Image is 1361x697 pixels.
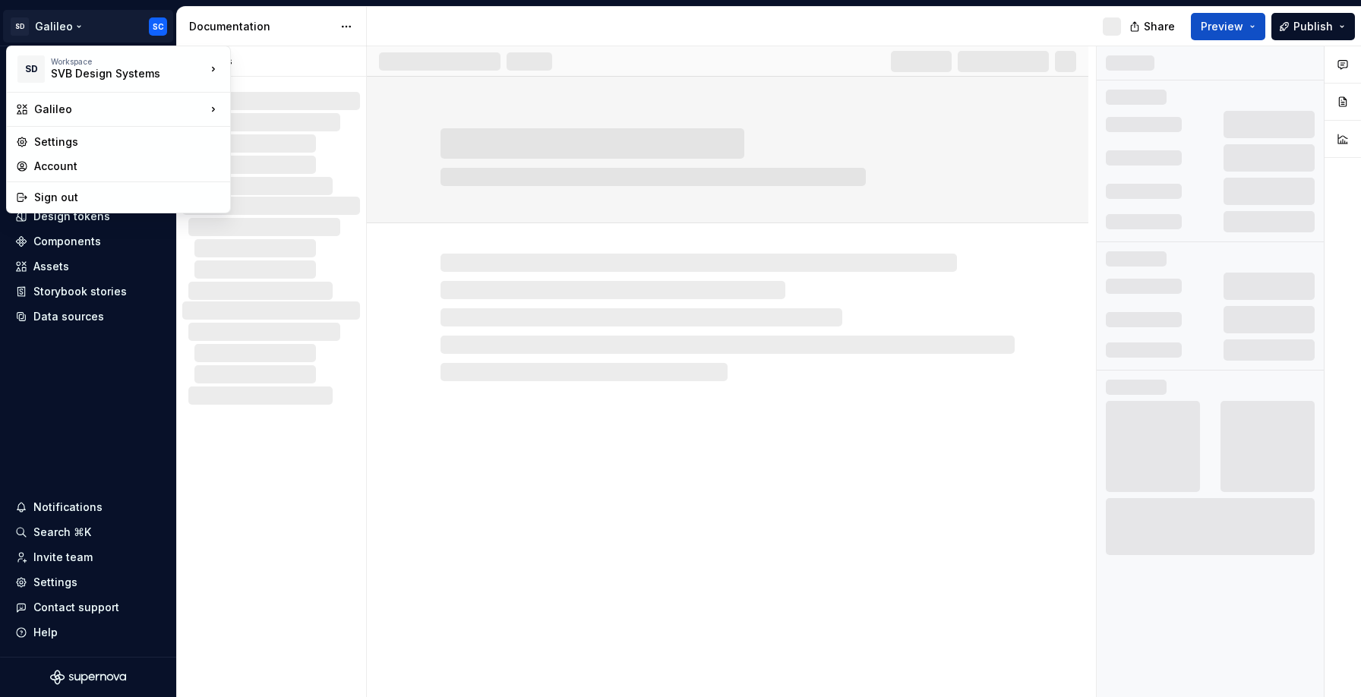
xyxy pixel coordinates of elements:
[51,66,180,81] div: SVB Design Systems
[34,102,206,117] div: Galileo
[34,159,221,174] div: Account
[34,190,221,205] div: Sign out
[34,134,221,150] div: Settings
[17,55,45,83] div: SD
[51,57,206,66] div: Workspace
